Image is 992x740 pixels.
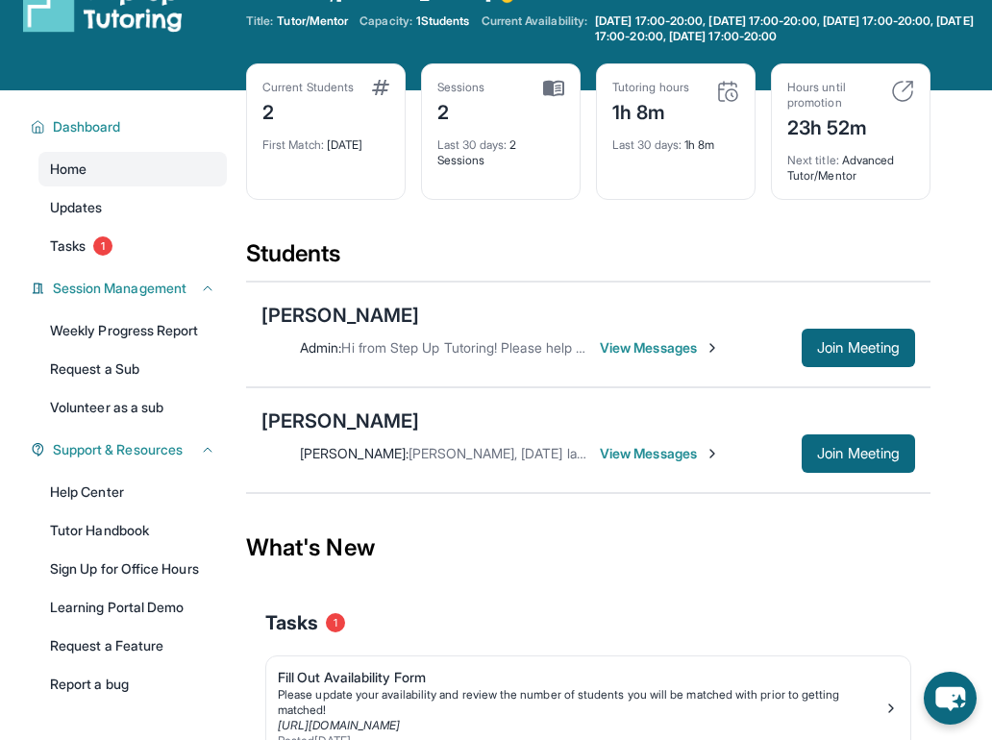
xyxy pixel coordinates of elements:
[326,613,345,632] span: 1
[278,718,400,732] a: [URL][DOMAIN_NAME]
[437,80,485,95] div: Sessions
[612,126,739,153] div: 1h 8m
[50,160,87,179] span: Home
[543,80,564,97] img: card
[705,446,720,461] img: Chevron-Right
[38,152,227,186] a: Home
[93,236,112,256] span: 1
[53,440,183,459] span: Support & Resources
[45,117,215,136] button: Dashboard
[612,95,689,126] div: 1h 8m
[262,137,324,152] span: First Match :
[262,126,389,153] div: [DATE]
[261,407,419,434] div: [PERSON_NAME]
[53,279,186,298] span: Session Management
[38,475,227,509] a: Help Center
[38,513,227,548] a: Tutor Handbook
[246,506,930,590] div: What's New
[482,13,587,44] span: Current Availability:
[38,552,227,586] a: Sign Up for Office Hours
[45,279,215,298] button: Session Management
[705,340,720,356] img: Chevron-Right
[787,141,914,184] div: Advanced Tutor/Mentor
[372,80,389,95] img: card
[38,352,227,386] a: Request a Sub
[45,440,215,459] button: Support & Resources
[600,338,720,358] span: View Messages
[787,80,880,111] div: Hours until promotion
[416,13,470,29] span: 1 Students
[246,13,273,29] span: Title:
[265,609,318,636] span: Tasks
[278,668,883,687] div: Fill Out Availability Form
[38,190,227,225] a: Updates
[50,198,103,217] span: Updates
[38,629,227,663] a: Request a Feature
[262,80,354,95] div: Current Students
[437,137,507,152] span: Last 30 days :
[50,236,86,256] span: Tasks
[437,126,564,168] div: 2 Sessions
[595,13,988,44] span: [DATE] 17:00-20:00, [DATE] 17:00-20:00, [DATE] 17:00-20:00, [DATE] 17:00-20:00, [DATE] 17:00-20:00
[261,302,419,329] div: [PERSON_NAME]
[612,80,689,95] div: Tutoring hours
[38,229,227,263] a: Tasks1
[38,313,227,348] a: Weekly Progress Report
[246,238,930,281] div: Students
[891,80,914,103] img: card
[612,137,682,152] span: Last 30 days :
[277,13,348,29] span: Tutor/Mentor
[38,590,227,625] a: Learning Portal Demo
[437,95,485,126] div: 2
[360,13,412,29] span: Capacity:
[817,448,900,459] span: Join Meeting
[591,13,992,44] a: [DATE] 17:00-20:00, [DATE] 17:00-20:00, [DATE] 17:00-20:00, [DATE] 17:00-20:00, [DATE] 17:00-20:00
[262,95,354,126] div: 2
[787,153,839,167] span: Next title :
[924,672,977,725] button: chat-button
[38,390,227,425] a: Volunteer as a sub
[802,434,915,473] button: Join Meeting
[38,667,227,702] a: Report a bug
[278,687,883,718] div: Please update your availability and review the number of students you will be matched with prior ...
[802,329,915,367] button: Join Meeting
[300,339,341,356] span: Admin :
[716,80,739,103] img: card
[787,111,880,141] div: 23h 52m
[300,445,409,461] span: [PERSON_NAME] :
[53,117,121,136] span: Dashboard
[600,444,720,463] span: View Messages
[817,342,900,354] span: Join Meeting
